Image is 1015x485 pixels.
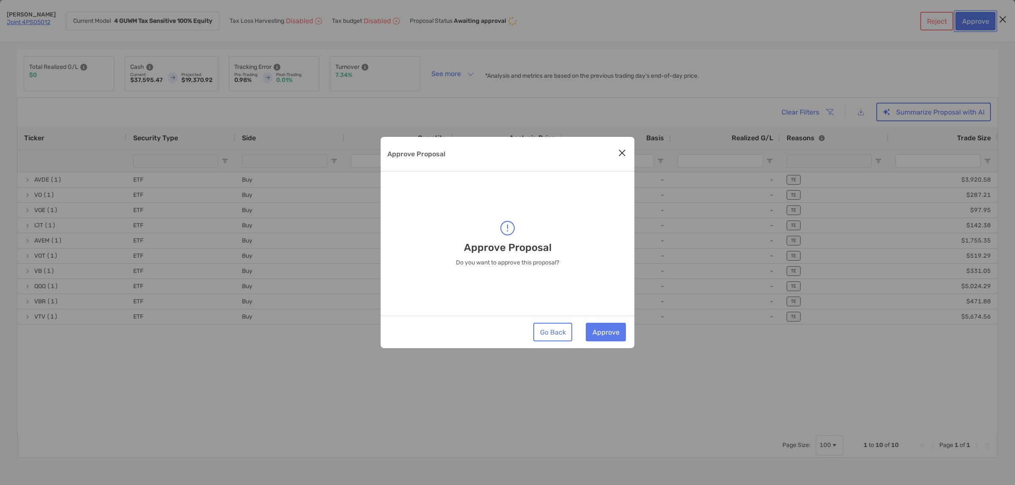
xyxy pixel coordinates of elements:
button: Approve [586,323,626,341]
button: Close modal [616,147,628,160]
p: Approve Proposal [387,149,445,159]
div: Approve Proposal [381,137,634,348]
p: Approve Proposal [464,242,551,253]
button: Go Back [533,323,572,341]
p: Do you want to approve this proposal? [456,259,559,266]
